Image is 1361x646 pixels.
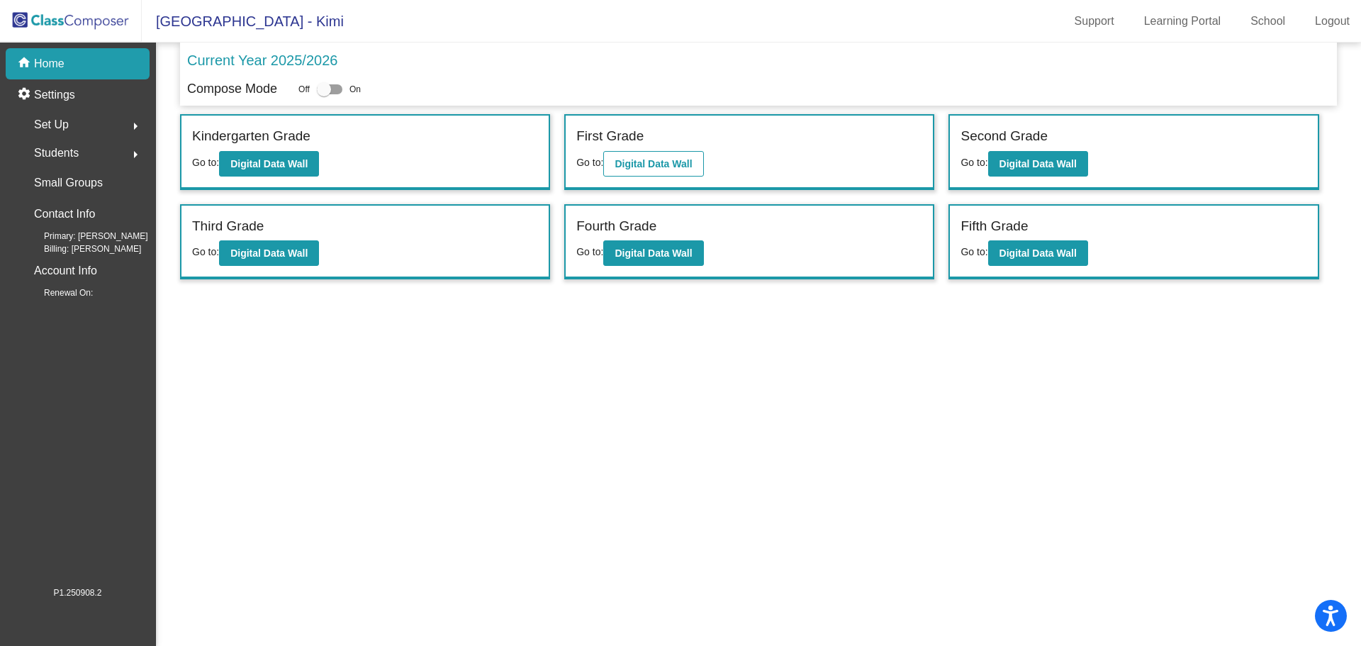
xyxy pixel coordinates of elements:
label: Kindergarten Grade [192,126,310,147]
button: Digital Data Wall [219,240,319,266]
b: Digital Data Wall [230,247,308,259]
label: Second Grade [960,126,1048,147]
p: Compose Mode [187,79,277,99]
span: Go to: [192,157,219,168]
span: Go to: [576,157,603,168]
label: Fourth Grade [576,216,656,237]
span: Billing: [PERSON_NAME] [21,243,141,255]
button: Digital Data Wall [219,151,319,177]
span: On [349,83,361,96]
span: Go to: [960,246,987,257]
span: Renewal On: [21,286,93,299]
span: Go to: [576,246,603,257]
span: Go to: [960,157,987,168]
label: First Grade [576,126,644,147]
mat-icon: settings [17,87,34,104]
b: Digital Data Wall [999,158,1077,169]
button: Digital Data Wall [988,151,1088,177]
span: Primary: [PERSON_NAME] [21,230,148,243]
p: Contact Info [34,204,95,224]
span: [GEOGRAPHIC_DATA] - Kimi [142,10,344,33]
span: Go to: [192,246,219,257]
button: Digital Data Wall [603,151,703,177]
a: Learning Portal [1133,10,1233,33]
label: Third Grade [192,216,264,237]
a: Support [1063,10,1126,33]
b: Digital Data Wall [615,247,692,259]
button: Digital Data Wall [988,240,1088,266]
p: Current Year 2025/2026 [187,50,337,71]
label: Fifth Grade [960,216,1028,237]
a: Logout [1304,10,1361,33]
button: Digital Data Wall [603,240,703,266]
p: Home [34,55,65,72]
b: Digital Data Wall [999,247,1077,259]
p: Account Info [34,261,97,281]
mat-icon: arrow_right [127,118,144,135]
mat-icon: arrow_right [127,146,144,163]
a: School [1239,10,1296,33]
span: Off [298,83,310,96]
mat-icon: home [17,55,34,72]
p: Settings [34,87,75,104]
span: Students [34,143,79,163]
b: Digital Data Wall [230,158,308,169]
span: Set Up [34,115,69,135]
p: Small Groups [34,173,103,193]
b: Digital Data Wall [615,158,692,169]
